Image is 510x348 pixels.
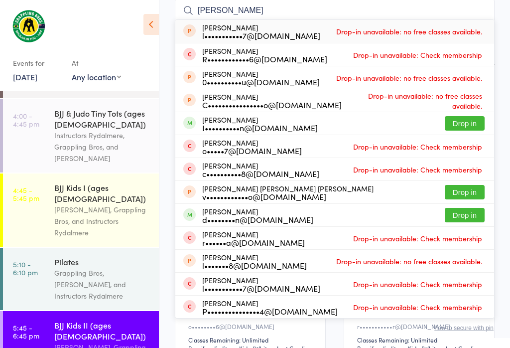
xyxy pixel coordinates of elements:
[202,284,320,292] div: l•••••••••••7@[DOMAIN_NAME]
[202,215,313,223] div: d••••••••n@[DOMAIN_NAME]
[54,108,150,130] div: BJJ & Judo Tiny Tots (ages [DEMOGRAPHIC_DATA])
[202,170,319,177] div: c••••••••••8@[DOMAIN_NAME]
[334,24,485,39] span: Drop-in unavailable: no free classes available.
[202,116,318,132] div: [PERSON_NAME]
[188,336,315,344] div: Classes Remaining: Unlimited
[13,324,39,340] time: 5:45 - 6:45 pm
[202,299,338,315] div: [PERSON_NAME]
[54,267,150,302] div: Grappling Bros, [PERSON_NAME], and Instructors Rydalmere
[351,139,485,154] span: Drop-in unavailable: Check membership
[202,238,305,246] div: r••••••a@[DOMAIN_NAME]
[13,260,38,276] time: 5:10 - 6:10 pm
[202,276,320,292] div: [PERSON_NAME]
[13,112,39,128] time: 4:00 - 4:45 pm
[54,320,150,342] div: BJJ Kids II (ages [DEMOGRAPHIC_DATA])
[13,186,39,202] time: 4:45 - 5:45 pm
[334,70,485,85] span: Drop-in unavailable: no free classes available.
[445,185,485,199] button: Drop in
[202,147,302,155] div: o•••••7@[DOMAIN_NAME]
[202,192,374,200] div: v••••••••••••o@[DOMAIN_NAME]
[202,230,305,246] div: [PERSON_NAME]
[54,130,150,164] div: Instructors Rydalmere, Grappling Bros, and [PERSON_NAME]
[202,261,307,269] div: l•••••••8@[DOMAIN_NAME]
[202,101,342,109] div: C••••••••••••••••o@[DOMAIN_NAME]
[351,277,485,292] span: Drop-in unavailable: Check membership
[202,47,327,63] div: [PERSON_NAME]
[202,253,307,269] div: [PERSON_NAME]
[188,322,315,331] div: o••••••••6@[DOMAIN_NAME]
[202,78,320,86] div: 0••••••••••u@[DOMAIN_NAME]
[3,248,159,310] a: 5:10 -6:10 pmPilatesGrappling Bros, [PERSON_NAME], and Instructors Rydalmere
[54,256,150,267] div: Pilates
[357,336,484,344] div: Classes Remaining: Unlimited
[342,88,485,113] span: Drop-in unavailable: no free classes available.
[202,139,302,155] div: [PERSON_NAME]
[202,23,320,39] div: [PERSON_NAME]
[3,174,159,247] a: 4:45 -5:45 pmBJJ Kids I (ages [DEMOGRAPHIC_DATA])[PERSON_NAME], Grappling Bros, and Instructors R...
[202,93,342,109] div: [PERSON_NAME]
[202,184,374,200] div: [PERSON_NAME] [PERSON_NAME] [PERSON_NAME]
[202,55,327,63] div: R••••••••••••6@[DOMAIN_NAME]
[13,55,62,71] div: Events for
[54,204,150,238] div: [PERSON_NAME], Grappling Bros, and Instructors Rydalmere
[54,182,150,204] div: BJJ Kids I (ages [DEMOGRAPHIC_DATA])
[202,162,319,177] div: [PERSON_NAME]
[72,71,121,82] div: Any location
[445,208,485,222] button: Drop in
[202,207,313,223] div: [PERSON_NAME]
[434,325,494,332] button: how to secure with pin
[445,116,485,131] button: Drop in
[202,70,320,86] div: [PERSON_NAME]
[351,231,485,246] span: Drop-in unavailable: Check membership
[202,307,338,315] div: P•••••••••••••••4@[DOMAIN_NAME]
[334,254,485,269] span: Drop-in unavailable: no free classes available.
[202,31,320,39] div: l•••••••••••7@[DOMAIN_NAME]
[10,7,47,45] img: Grappling Bros Rydalmere
[202,124,318,132] div: I••••••••••n@[DOMAIN_NAME]
[351,162,485,177] span: Drop-in unavailable: Check membership
[357,322,484,331] div: r•••••••••••r@[DOMAIN_NAME]
[351,47,485,62] span: Drop-in unavailable: Check membership
[3,99,159,173] a: 4:00 -4:45 pmBJJ & Judo Tiny Tots (ages [DEMOGRAPHIC_DATA])Instructors Rydalmere, Grappling Bros,...
[13,71,37,82] a: [DATE]
[72,55,121,71] div: At
[351,300,485,315] span: Drop-in unavailable: Check membership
